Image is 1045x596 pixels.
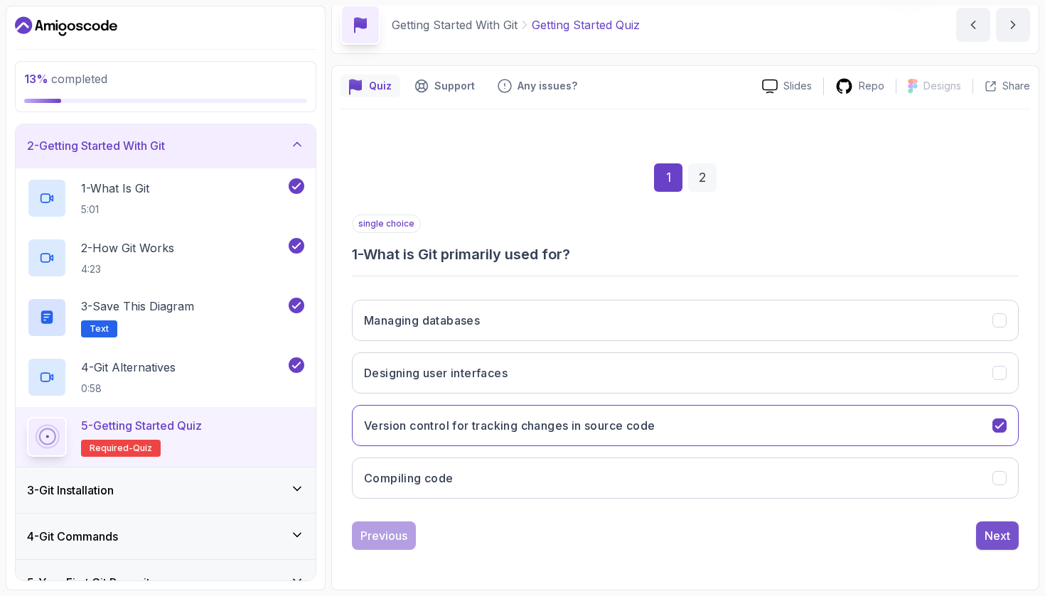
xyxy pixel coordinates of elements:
span: quiz [133,443,152,454]
h3: Managing databases [364,312,480,329]
button: Feedback button [489,75,586,97]
a: Dashboard [15,15,117,38]
h3: Compiling code [364,470,454,487]
p: Share [1002,79,1030,93]
button: Designing user interfaces [352,352,1019,394]
p: single choice [352,215,421,233]
button: 3-Save this diagramText [27,298,304,337]
p: 2 - How Git Works [81,239,174,256]
button: Share [972,79,1030,93]
p: 5:01 [81,202,149,217]
p: 4 - Git Alternatives [81,359,176,376]
h3: Designing user interfaces [364,364,508,381]
p: 5 - Getting Started Quiz [81,417,202,434]
p: 0:58 [81,381,176,396]
span: 13 % [24,72,48,86]
button: 3-Git Installation [16,467,316,513]
p: Getting Started With Git [392,16,518,33]
div: Previous [360,527,407,544]
p: 3 - Save this diagram [81,298,194,315]
button: Managing databases [352,300,1019,341]
h3: 4 - Git Commands [27,528,118,545]
button: Previous [352,521,416,550]
h3: 1 - What is Git primarily used for? [352,244,1019,264]
p: 1 - What Is Git [81,180,149,197]
button: Next [976,521,1019,550]
button: 2-How Git Works4:23 [27,238,304,278]
p: Slides [783,79,812,93]
h3: 2 - Getting Started With Git [27,137,165,154]
button: 2-Getting Started With Git [16,123,316,168]
p: Any issues? [518,79,577,93]
div: 1 [654,163,682,192]
span: Text [90,323,109,335]
p: Designs [923,79,961,93]
button: 4-Git Commands [16,514,316,559]
button: 5-Getting Started QuizRequired-quiz [27,417,304,457]
div: Next [985,527,1010,544]
a: Repo [824,77,896,95]
span: completed [24,72,107,86]
a: Slides [751,79,823,94]
button: previous content [956,8,990,42]
h3: Version control for tracking changes in source code [364,417,655,434]
button: quiz button [341,75,400,97]
button: 4-Git Alternatives0:58 [27,357,304,397]
button: Compiling code [352,457,1019,499]
p: Getting Started Quiz [532,16,640,33]
button: 1-What Is Git5:01 [27,178,304,218]
button: next content [996,8,1030,42]
p: 4:23 [81,262,174,276]
span: Required- [90,443,133,454]
div: 2 [688,163,717,192]
p: Repo [859,79,884,93]
p: Quiz [369,79,392,93]
button: Support button [406,75,483,97]
h3: 3 - Git Installation [27,482,114,499]
button: Version control for tracking changes in source code [352,405,1019,446]
h3: 5 - Your First Git Repository [27,574,168,591]
p: Support [434,79,475,93]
